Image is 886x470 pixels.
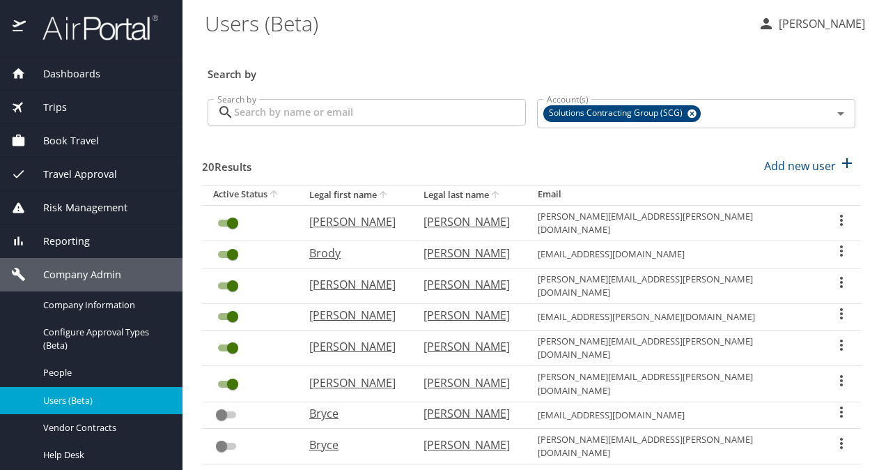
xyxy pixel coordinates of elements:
[208,58,855,82] h3: Search by
[543,106,691,121] span: Solutions Contracting Group (SCG)
[759,151,861,181] button: Add new user
[309,213,396,230] p: [PERSON_NAME]
[423,213,510,230] p: [PERSON_NAME]
[26,133,99,149] span: Book Travel
[26,100,67,115] span: Trips
[527,366,822,402] td: [PERSON_NAME][EMAIL_ADDRESS][PERSON_NAME][DOMAIN_NAME]
[423,245,510,261] p: [PERSON_NAME]
[423,437,510,453] p: [PERSON_NAME]
[527,205,822,241] td: [PERSON_NAME][EMAIL_ADDRESS][PERSON_NAME][DOMAIN_NAME]
[775,15,865,32] p: [PERSON_NAME]
[527,268,822,303] td: [PERSON_NAME][EMAIL_ADDRESS][PERSON_NAME][DOMAIN_NAME]
[752,11,871,36] button: [PERSON_NAME]
[205,1,747,45] h1: Users (Beta)
[377,189,391,202] button: sort
[43,366,166,379] span: People
[43,326,166,352] span: Configure Approval Types (Beta)
[423,276,510,293] p: [PERSON_NAME]
[527,241,822,268] td: [EMAIL_ADDRESS][DOMAIN_NAME]
[309,437,396,453] p: Bryce
[26,167,117,182] span: Travel Approval
[26,200,127,215] span: Risk Management
[26,234,90,249] span: Reporting
[423,338,510,355] p: [PERSON_NAME]
[423,374,510,391] p: [PERSON_NAME]
[309,307,396,324] p: [PERSON_NAME]
[423,307,510,324] p: [PERSON_NAME]
[43,448,166,462] span: Help Desk
[527,429,822,464] td: [PERSON_NAME][EMAIL_ADDRESS][PERSON_NAME][DOMAIN_NAME]
[26,66,100,82] span: Dashboards
[27,14,158,41] img: airportal-logo.png
[309,276,396,293] p: [PERSON_NAME]
[831,104,850,123] button: Open
[309,338,396,355] p: [PERSON_NAME]
[412,185,527,205] th: Legal last name
[309,245,396,261] p: Brody
[309,405,396,422] p: Bryce
[202,185,298,205] th: Active Status
[298,185,412,205] th: Legal first name
[267,188,281,202] button: sort
[543,105,701,122] div: Solutions Contracting Group (SCG)
[489,189,503,202] button: sort
[527,402,822,428] td: [EMAIL_ADDRESS][DOMAIN_NAME]
[423,405,510,422] p: [PERSON_NAME]
[527,185,822,205] th: Email
[43,421,166,434] span: Vendor Contracts
[764,158,836,174] p: Add new user
[43,298,166,312] span: Company Information
[527,331,822,366] td: [PERSON_NAME][EMAIL_ADDRESS][PERSON_NAME][DOMAIN_NAME]
[202,151,251,175] h3: 20 Results
[527,303,822,330] td: [EMAIL_ADDRESS][PERSON_NAME][DOMAIN_NAME]
[234,99,526,126] input: Search by name or email
[13,14,27,41] img: icon-airportal.png
[309,374,396,391] p: [PERSON_NAME]
[26,267,121,282] span: Company Admin
[43,394,166,407] span: Users (Beta)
